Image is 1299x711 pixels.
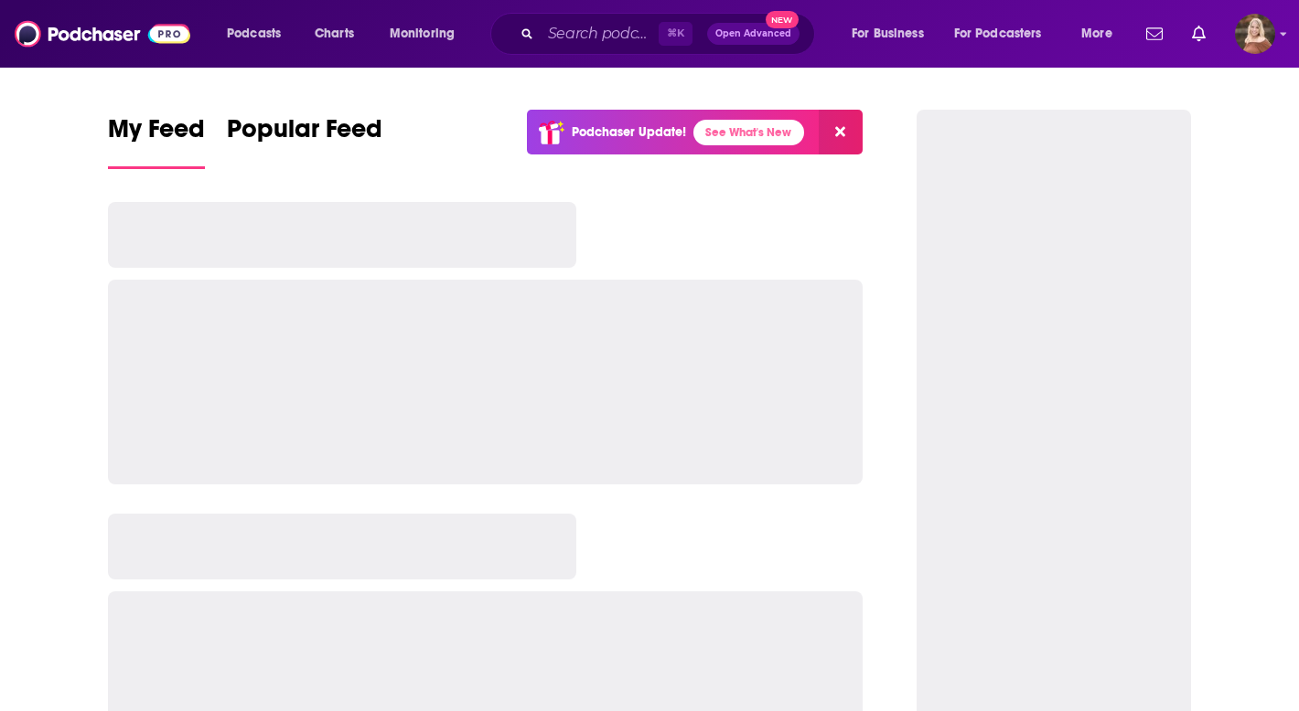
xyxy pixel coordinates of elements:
[108,113,205,169] a: My Feed
[108,113,205,155] span: My Feed
[852,21,924,47] span: For Business
[227,113,382,155] span: Popular Feed
[227,21,281,47] span: Podcasts
[839,19,947,48] button: open menu
[541,19,659,48] input: Search podcasts, credits, & more...
[707,23,800,45] button: Open AdvancedNew
[766,11,799,28] span: New
[508,13,832,55] div: Search podcasts, credits, & more...
[214,19,305,48] button: open menu
[315,21,354,47] span: Charts
[303,19,365,48] a: Charts
[572,124,686,140] p: Podchaser Update!
[227,113,382,169] a: Popular Feed
[390,21,455,47] span: Monitoring
[715,29,791,38] span: Open Advanced
[693,120,804,145] a: See What's New
[377,19,478,48] button: open menu
[659,22,692,46] span: ⌘ K
[15,16,190,51] img: Podchaser - Follow, Share and Rate Podcasts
